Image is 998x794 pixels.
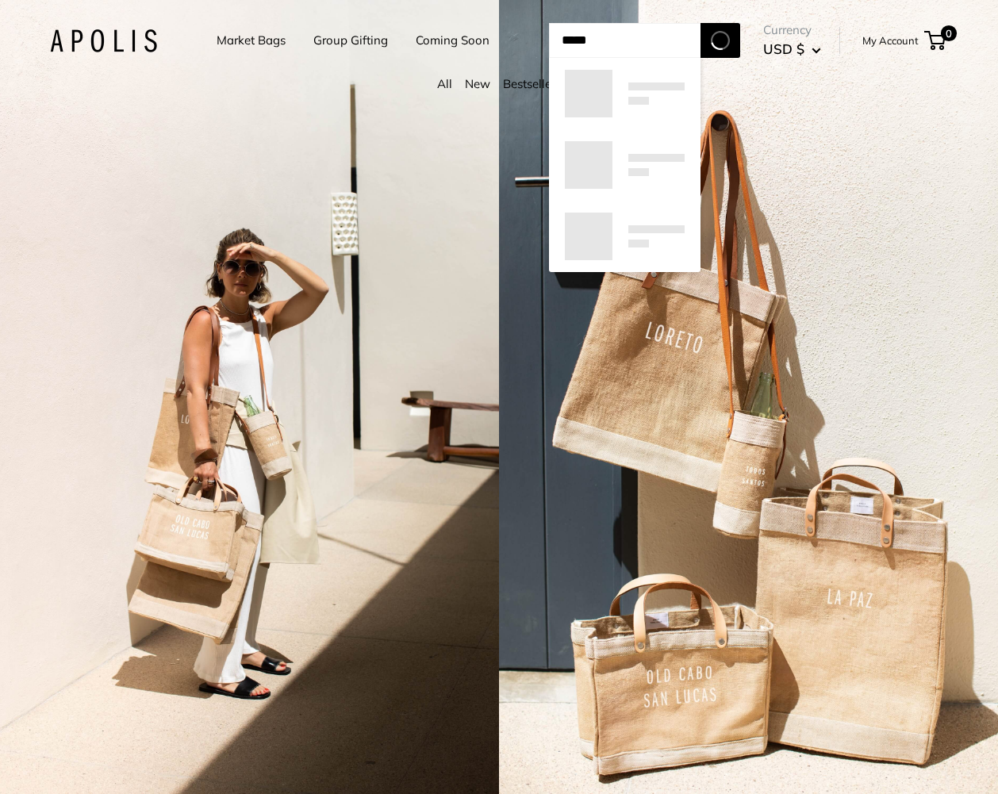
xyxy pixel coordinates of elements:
a: My Account [862,31,919,50]
span: 0 [940,25,956,41]
span: Currency [763,19,821,41]
button: Search [701,23,740,58]
a: Market Bags [217,29,286,52]
button: USD $ [763,36,821,62]
a: Group Gifting [313,29,388,52]
a: Bestsellers [503,76,561,91]
a: Coming Soon [416,29,489,52]
span: USD $ [763,40,804,57]
a: New [465,76,490,91]
input: Search... [549,23,701,58]
img: Apolis [50,29,157,52]
a: 0 [926,31,946,50]
a: All [437,76,452,91]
